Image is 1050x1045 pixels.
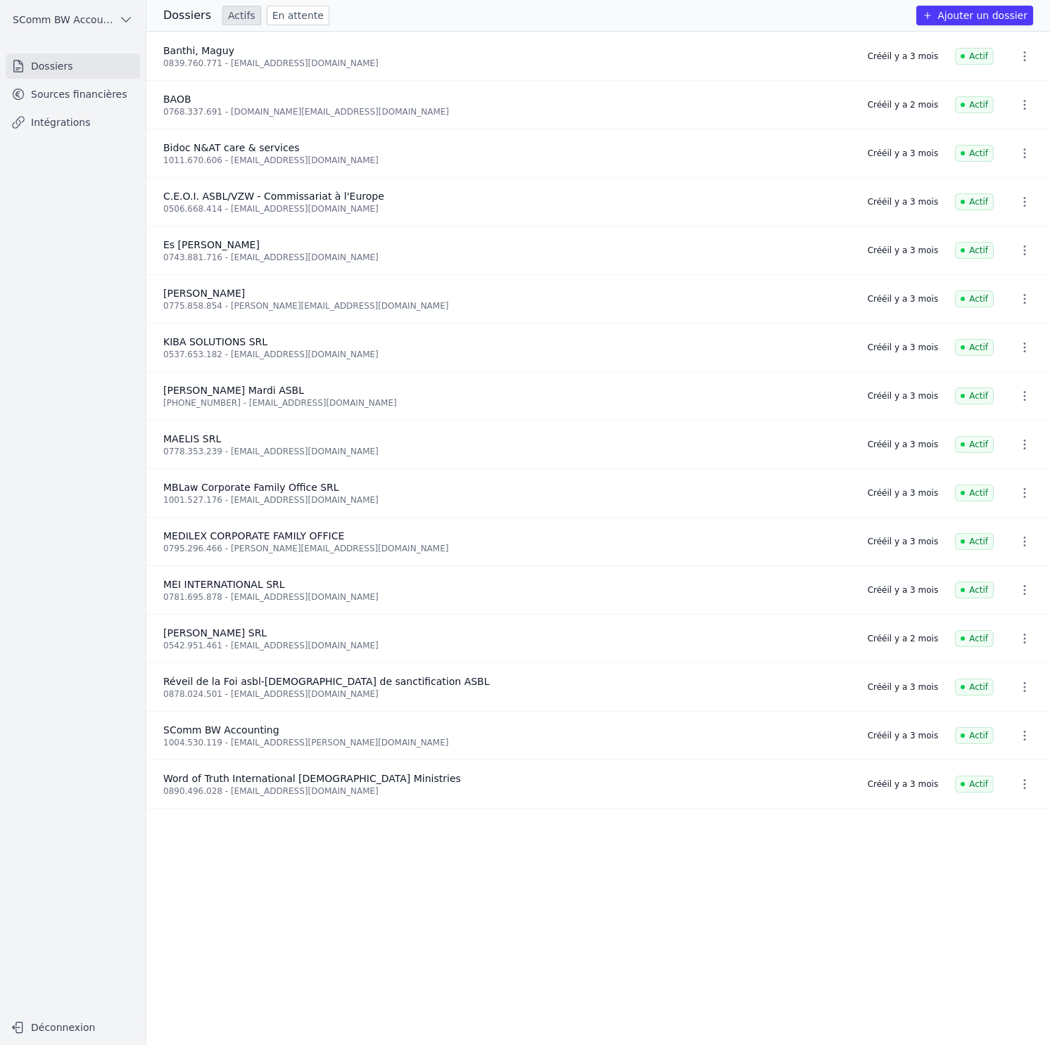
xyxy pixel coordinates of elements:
[955,339,994,356] span: Actif
[955,290,994,307] span: Actif
[163,579,285,590] span: MEI INTERNATIONAL SRL
[163,191,384,202] span: C.E.O.I. ASBL/VZW - Commissariat à l'Europe
[163,433,221,444] span: MAELIS SRL
[163,773,461,784] span: Word of Truth International [DEMOGRAPHIC_DATA] Ministries
[868,148,938,159] div: Créé il y a 3 mois
[163,239,260,250] span: Es [PERSON_NAME]
[955,436,994,453] span: Actif
[163,543,851,554] div: 0795.296.466 - [PERSON_NAME][EMAIL_ADDRESS][DOMAIN_NAME]
[868,342,938,353] div: Créé il y a 3 mois
[868,99,938,110] div: Créé il y a 2 mois
[955,679,994,695] span: Actif
[868,584,938,596] div: Créé il y a 3 mois
[163,737,851,748] div: 1004.530.119 - [EMAIL_ADDRESS][PERSON_NAME][DOMAIN_NAME]
[13,13,113,27] span: SComm BW Accounting
[6,53,140,79] a: Dossiers
[868,51,938,62] div: Créé il y a 3 mois
[955,582,994,598] span: Actif
[955,193,994,210] span: Actif
[955,727,994,744] span: Actif
[955,242,994,259] span: Actif
[955,145,994,162] span: Actif
[868,633,938,644] div: Créé il y a 2 mois
[868,536,938,547] div: Créé il y a 3 mois
[163,203,851,214] div: 0506.668.414 - [EMAIL_ADDRESS][DOMAIN_NAME]
[163,676,490,687] span: Réveil de la Foi asbl-[DEMOGRAPHIC_DATA] de sanctification ASBL
[163,7,211,24] h3: Dossiers
[868,245,938,256] div: Créé il y a 3 mois
[955,776,994,793] span: Actif
[163,724,279,736] span: SComm BW Accounting
[163,640,851,651] div: 0542.951.461 - [EMAIL_ADDRESS][DOMAIN_NAME]
[955,48,994,65] span: Actif
[163,142,300,153] span: Bidoc N&AT care & services
[955,533,994,550] span: Actif
[163,786,851,797] div: 0890.496.028 - [EMAIL_ADDRESS][DOMAIN_NAME]
[868,196,938,207] div: Créé il y a 3 mois
[163,397,851,409] div: [PHONE_NUMBER] - [EMAIL_ADDRESS][DOMAIN_NAME]
[163,530,344,541] span: MEDILEX CORPORATE FAMILY OFFICE
[868,390,938,402] div: Créé il y a 3 mois
[868,487,938,499] div: Créé il y a 3 mois
[163,494,851,506] div: 1001.527.176 - [EMAIL_ADDRESS][DOMAIN_NAME]
[163,591,851,603] div: 0781.695.878 - [EMAIL_ADDRESS][DOMAIN_NAME]
[163,446,851,457] div: 0778.353.239 - [EMAIL_ADDRESS][DOMAIN_NAME]
[6,8,140,31] button: SComm BW Accounting
[163,252,851,263] div: 0743.881.716 - [EMAIL_ADDRESS][DOMAIN_NAME]
[955,96,994,113] span: Actif
[163,45,234,56] span: Banthi, Maguy
[267,6,329,25] a: En attente
[868,778,938,790] div: Créé il y a 3 mois
[163,300,851,312] div: 0775.858.854 - [PERSON_NAME][EMAIL_ADDRESS][DOMAIN_NAME]
[163,349,851,360] div: 0537.653.182 - [EMAIL_ADDRESS][DOMAIN_NAME]
[6,110,140,135] a: Intégrations
[6,82,140,107] a: Sources financières
[955,630,994,647] span: Actif
[868,681,938,693] div: Créé il y a 3 mois
[163,288,245,299] span: [PERSON_NAME]
[163,336,267,347] span: KIBA SOLUTIONS SRL
[163,94,191,105] span: BAOB
[955,387,994,404] span: Actif
[163,155,851,166] div: 1011.670.606 - [EMAIL_ADDRESS][DOMAIN_NAME]
[955,485,994,501] span: Actif
[163,385,304,396] span: [PERSON_NAME] Mardi ASBL
[6,1016,140,1039] button: Déconnexion
[916,6,1033,25] button: Ajouter un dossier
[222,6,261,25] a: Actifs
[163,58,851,69] div: 0839.760.771 - [EMAIL_ADDRESS][DOMAIN_NAME]
[163,106,851,117] div: 0768.337.691 - [DOMAIN_NAME][EMAIL_ADDRESS][DOMAIN_NAME]
[163,627,267,639] span: [PERSON_NAME] SRL
[868,293,938,304] div: Créé il y a 3 mois
[163,482,339,493] span: MBLaw Corporate Family Office SRL
[868,439,938,450] div: Créé il y a 3 mois
[163,688,851,700] div: 0878.024.501 - [EMAIL_ADDRESS][DOMAIN_NAME]
[868,730,938,741] div: Créé il y a 3 mois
